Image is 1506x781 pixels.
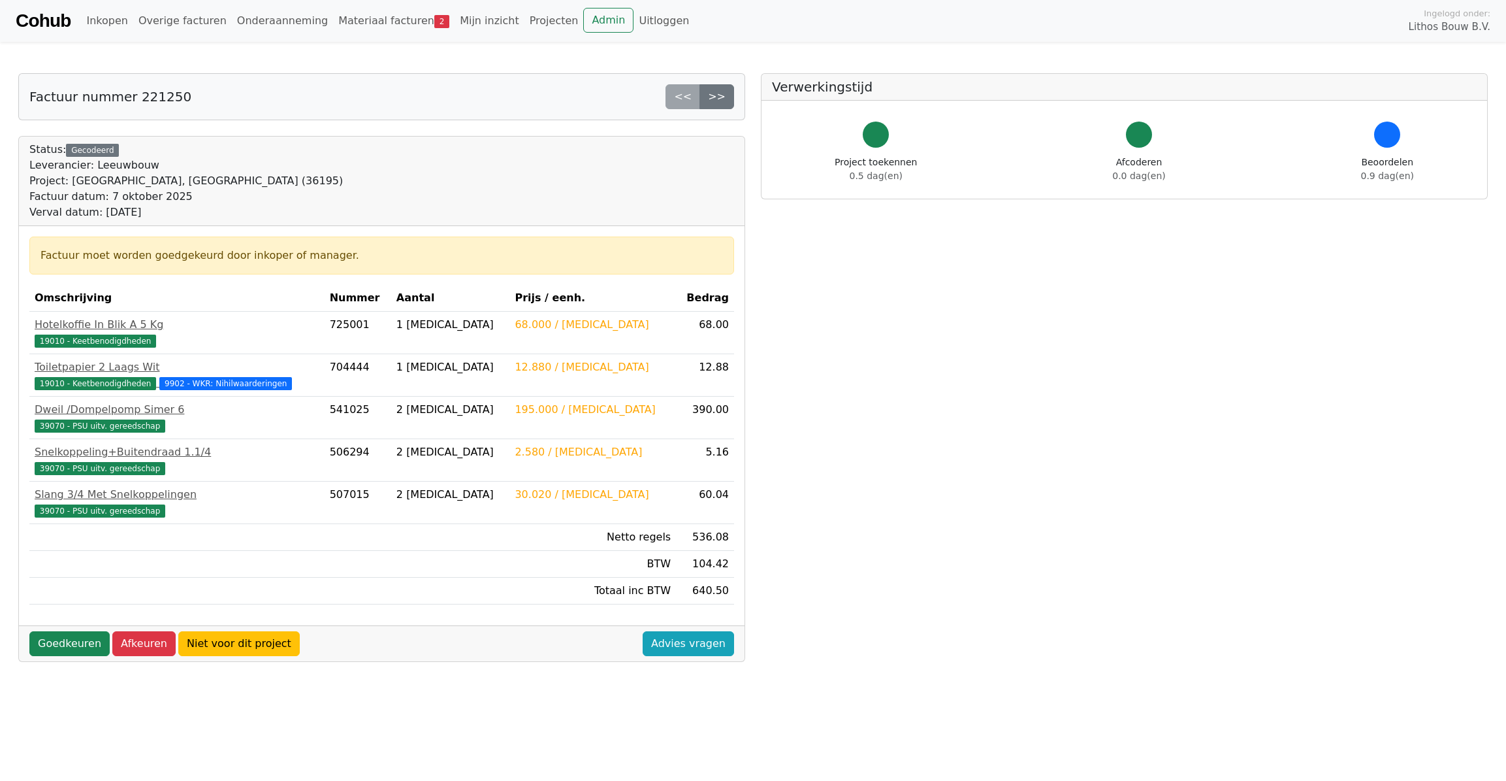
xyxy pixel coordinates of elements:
[515,359,671,375] div: 12.880 / [MEDICAL_DATA]
[1361,156,1414,183] div: Beoordelen
[159,377,292,390] span: 9902 - WKR: Nihilwaarderingen
[16,5,71,37] a: Cohub
[1112,171,1165,181] span: 0.0 dag(en)
[29,631,110,656] a: Goedkeuren
[35,505,165,518] span: 39070 - PSU uitv. gereedschap
[325,439,391,482] td: 506294
[699,84,734,109] a: >>
[396,317,505,333] div: 1 [MEDICAL_DATA]
[178,631,300,656] a: Niet voor dit project
[1361,171,1414,181] span: 0.9 dag(en)
[325,397,391,439] td: 541025
[676,524,734,551] td: 536.08
[66,144,119,157] div: Gecodeerd
[772,79,1477,95] h5: Verwerkingstijd
[35,402,319,433] a: Dweil /Dompelpomp Simer 639070 - PSU uitv. gereedschap
[850,171,903,181] span: 0.5 dag(en)
[35,444,319,460] div: Snelkoppeling+Buitendraad 1.1/4
[35,359,319,391] a: Toiletpapier 2 Laags Wit19010 - Keetbenodigdheden 9902 - WKR: Nihilwaarderingen
[509,551,676,578] td: BTW
[35,317,319,333] div: Hotelkoffie In Blik A 5 Kg
[35,487,319,503] div: Slang 3/4 Met Snelkoppelingen
[391,285,510,312] th: Aantal
[29,142,343,220] div: Status:
[434,15,449,28] span: 2
[676,354,734,397] td: 12.88
[35,377,156,390] span: 19010 - Keetbenodigdheden
[515,444,671,460] div: 2.580 / [MEDICAL_DATA]
[515,402,671,418] div: 195.000 / [MEDICAL_DATA]
[29,89,191,105] h5: Factuur nummer 221250
[676,578,734,605] td: 640.50
[396,487,505,503] div: 2 [MEDICAL_DATA]
[333,8,455,34] a: Materiaal facturen2
[676,285,734,312] th: Bedrag
[583,8,633,33] a: Admin
[35,487,319,518] a: Slang 3/4 Met Snelkoppelingen39070 - PSU uitv. gereedschap
[1112,156,1165,183] div: Afcoderen
[40,248,723,263] div: Factuur moet worden goedgekeurd door inkoper of manager.
[29,189,343,205] div: Factuur datum: 7 oktober 2025
[676,439,734,482] td: 5.16
[396,359,505,375] div: 1 [MEDICAL_DATA]
[835,156,917,183] div: Project toekennen
[515,317,671,333] div: 68.000 / [MEDICAL_DATA]
[35,317,319,348] a: Hotelkoffie In Blik A 5 Kg19010 - Keetbenodigdheden
[112,631,176,656] a: Afkeuren
[35,402,319,418] div: Dweil /Dompelpomp Simer 6
[396,402,505,418] div: 2 [MEDICAL_DATA]
[455,8,524,34] a: Mijn inzicht
[676,312,734,354] td: 68.00
[643,631,734,656] a: Advies vragen
[29,205,343,220] div: Verval datum: [DATE]
[325,482,391,524] td: 507015
[35,420,165,433] span: 39070 - PSU uitv. gereedschap
[325,285,391,312] th: Nummer
[1424,7,1490,20] span: Ingelogd onder:
[676,482,734,524] td: 60.04
[35,359,319,375] div: Toiletpapier 2 Laags Wit
[35,462,165,475] span: 39070 - PSU uitv. gereedschap
[35,444,319,476] a: Snelkoppeling+Buitendraad 1.1/439070 - PSU uitv. gereedschap
[325,354,391,397] td: 704444
[29,158,343,173] div: Leverancier: Leeuwbouw
[509,285,676,312] th: Prijs / eenh.
[676,551,734,578] td: 104.42
[509,524,676,551] td: Netto regels
[29,173,343,189] div: Project: [GEOGRAPHIC_DATA], [GEOGRAPHIC_DATA] (36195)
[232,8,333,34] a: Onderaanneming
[524,8,584,34] a: Projecten
[325,312,391,354] td: 725001
[633,8,694,34] a: Uitloggen
[35,335,156,348] span: 19010 - Keetbenodigdheden
[1409,20,1490,35] span: Lithos Bouw B.V.
[515,487,671,503] div: 30.020 / [MEDICAL_DATA]
[29,285,325,312] th: Omschrijving
[81,8,133,34] a: Inkopen
[509,578,676,605] td: Totaal inc BTW
[133,8,232,34] a: Overige facturen
[676,397,734,439] td: 390.00
[396,444,505,460] div: 2 [MEDICAL_DATA]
